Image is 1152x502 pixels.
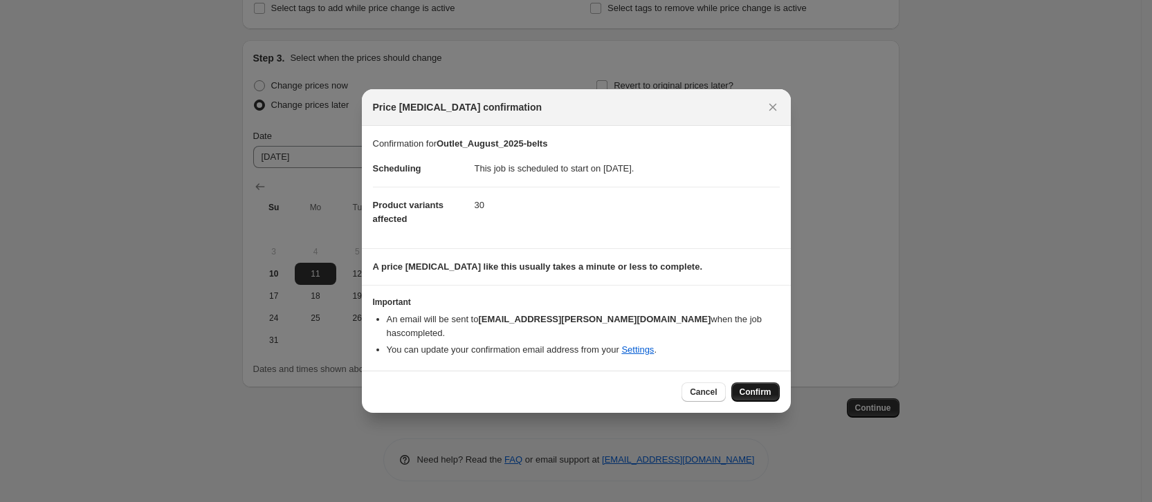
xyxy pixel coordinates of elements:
[731,382,780,402] button: Confirm
[740,387,771,398] span: Confirm
[373,297,780,308] h3: Important
[763,97,783,117] button: Close
[387,343,780,357] li: You can update your confirmation email address from your .
[475,151,780,187] dd: This job is scheduled to start on [DATE].
[373,163,421,174] span: Scheduling
[690,387,717,398] span: Cancel
[373,261,703,272] b: A price [MEDICAL_DATA] like this usually takes a minute or less to complete.
[621,344,654,355] a: Settings
[387,313,780,340] li: An email will be sent to when the job has completed .
[373,200,444,224] span: Product variants affected
[475,187,780,223] dd: 30
[682,382,725,402] button: Cancel
[373,100,542,114] span: Price [MEDICAL_DATA] confirmation
[373,137,780,151] p: Confirmation for
[478,314,711,324] b: [EMAIL_ADDRESS][PERSON_NAME][DOMAIN_NAME]
[437,138,547,149] b: Outlet_August_2025-belts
